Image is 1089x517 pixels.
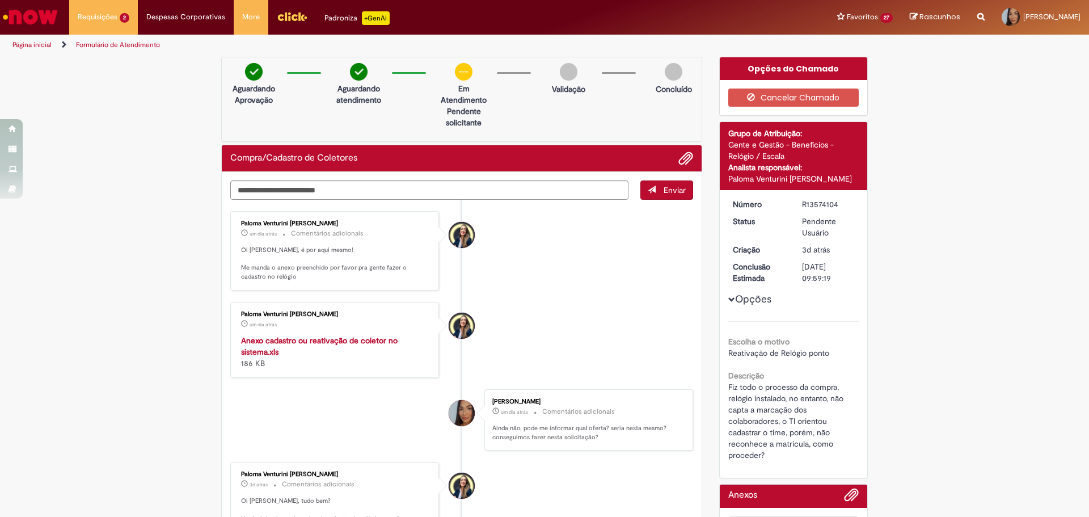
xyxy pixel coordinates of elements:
div: Paloma Venturini Marques Fiorezi [449,313,475,339]
p: Aguardando atendimento [331,83,386,106]
div: Grupo de Atribuição: [728,128,859,139]
button: Adicionar anexos [844,487,859,508]
div: Gente e Gestão - Benefícios - Relógio / Escala [728,139,859,162]
span: Rascunhos [919,11,960,22]
div: Paloma Venturini [PERSON_NAME] [728,173,859,184]
a: Anexo cadastro ou reativação de coletor no sistema.xls [241,335,398,357]
span: More [242,11,260,23]
ul: Trilhas de página [9,35,717,56]
button: Enviar [640,180,693,200]
img: img-circle-grey.png [665,63,682,81]
img: circle-minus.png [455,63,472,81]
b: Descrição [728,371,764,381]
p: Aguardando Aprovação [226,83,281,106]
div: Paloma Venturini Marques Fiorezi [449,473,475,499]
div: Paloma Venturini [PERSON_NAME] [241,471,430,478]
span: 3d atrás [250,481,268,488]
small: Comentários adicionais [542,407,615,417]
div: Pendente Usuário [802,216,855,238]
p: Ainda não, pode me informar qual oferta? seria nesta mesmo? conseguimos fazer nesta solicitação? [492,424,681,442]
span: 2 [120,13,129,23]
p: Pendente solicitante [436,106,491,128]
dt: Conclusão Estimada [724,261,794,284]
h2: Anexos [728,490,757,501]
img: ServiceNow [1,6,60,28]
b: Escolha o motivo [728,337,790,347]
time: 30/09/2025 07:43:12 [501,409,528,415]
time: 29/09/2025 15:00:41 [250,481,268,488]
div: Paloma Venturini [PERSON_NAME] [241,311,430,318]
a: Página inicial [12,40,52,49]
h2: Compra/Cadastro de Coletores Histórico de tíquete [230,153,357,163]
div: Padroniza [324,11,390,25]
div: Paloma Venturini [PERSON_NAME] [241,220,430,227]
small: Comentários adicionais [291,229,364,238]
img: check-circle-green.png [350,63,368,81]
span: Despesas Corporativas [146,11,225,23]
p: Concluído [656,83,692,95]
div: Paloma Venturini Marques Fiorezi [449,222,475,248]
small: Comentários adicionais [282,480,354,489]
div: [DATE] 09:59:19 [802,261,855,284]
div: R13574104 [802,199,855,210]
span: [PERSON_NAME] [1023,12,1080,22]
div: 28/09/2025 16:45:40 [802,244,855,255]
p: +GenAi [362,11,390,25]
time: 30/09/2025 13:08:45 [250,230,277,237]
img: check-circle-green.png [245,63,263,81]
span: Fiz todo o processo da compra, relógio instalado, no entanto, não capta a marcação dos colaborado... [728,382,846,460]
dt: Criação [724,244,794,255]
img: click_logo_yellow_360x200.png [277,8,307,25]
dt: Número [724,199,794,210]
textarea: Digite sua mensagem aqui... [230,180,628,200]
span: 27 [880,13,893,23]
div: [PERSON_NAME] [492,398,681,405]
span: Reativação de Relógio ponto [728,348,829,358]
p: Oi [PERSON_NAME], é por aqui mesmo! Me manda o anexo preenchido por favor pra gente fazer o cadas... [241,246,430,281]
button: Adicionar anexos [678,151,693,166]
div: Opções do Chamado [720,57,868,80]
dt: Status [724,216,794,227]
button: Cancelar Chamado [728,89,859,107]
span: Favoritos [847,11,878,23]
p: Validação [552,83,585,95]
p: Em Atendimento [436,83,491,106]
span: um dia atrás [250,230,277,237]
time: 30/09/2025 13:06:11 [250,321,277,328]
span: um dia atrás [501,409,528,415]
img: img-circle-grey.png [560,63,577,81]
span: Requisições [78,11,117,23]
time: 28/09/2025 16:45:40 [802,245,830,255]
a: Formulário de Atendimento [76,40,160,49]
div: Sue Helen Alves Da Cruz [449,400,475,426]
div: Analista responsável: [728,162,859,173]
span: um dia atrás [250,321,277,328]
div: 186 KB [241,335,430,369]
span: 3d atrás [802,245,830,255]
a: Rascunhos [910,12,960,23]
span: Enviar [664,185,686,195]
